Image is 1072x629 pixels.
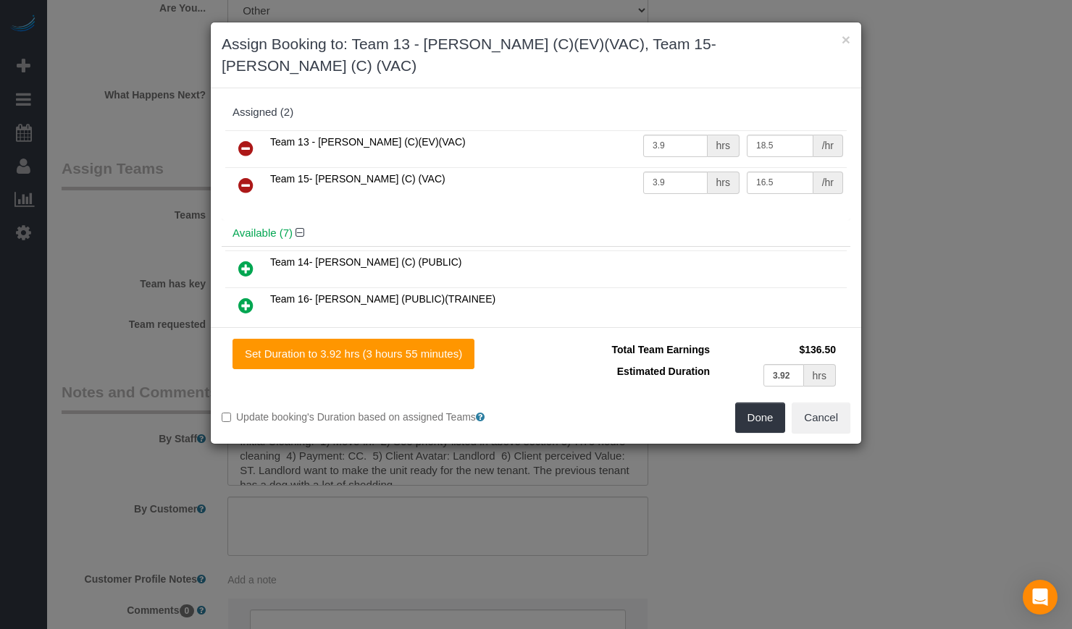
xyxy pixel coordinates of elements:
[617,366,710,377] span: Estimated Duration
[708,172,740,194] div: hrs
[270,293,495,305] span: Team 16- [PERSON_NAME] (PUBLIC)(TRAINEE)
[222,413,231,422] input: Update booking's Duration based on assigned Teams
[547,339,713,360] td: Total Team Earnings
[1023,580,1058,615] div: Open Intercom Messenger
[842,32,850,47] button: ×
[222,33,850,77] h3: Assign Booking to: Team 13 - [PERSON_NAME] (C)(EV)(VAC), Team 15- [PERSON_NAME] (C) (VAC)
[233,339,474,369] button: Set Duration to 3.92 hrs (3 hours 55 minutes)
[270,136,466,148] span: Team 13 - [PERSON_NAME] (C)(EV)(VAC)
[270,256,462,268] span: Team 14- [PERSON_NAME] (C) (PUBLIC)
[222,410,525,424] label: Update booking's Duration based on assigned Teams
[792,402,850,433] button: Cancel
[270,173,445,185] span: Team 15- [PERSON_NAME] (C) (VAC)
[713,339,839,360] td: $136.50
[813,172,843,194] div: /hr
[813,135,843,157] div: /hr
[233,106,839,119] div: Assigned (2)
[233,227,839,240] h4: Available (7)
[735,402,786,433] button: Done
[708,135,740,157] div: hrs
[804,364,836,387] div: hrs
